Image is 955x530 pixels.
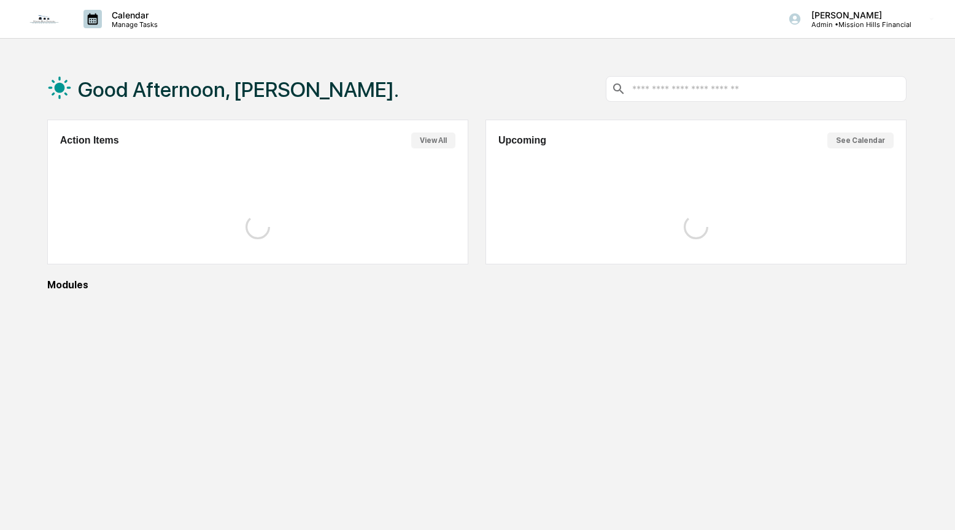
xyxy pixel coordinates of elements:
button: View All [411,132,455,148]
h2: Action Items [60,135,119,146]
button: See Calendar [827,132,894,148]
p: Calendar [102,10,164,20]
div: Modules [47,279,907,291]
h2: Upcoming [498,135,546,146]
p: Admin • Mission Hills Financial [802,20,911,29]
p: Manage Tasks [102,20,164,29]
img: logo [29,15,59,24]
p: [PERSON_NAME] [802,10,911,20]
h1: Good Afternoon, [PERSON_NAME]. [78,77,399,102]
